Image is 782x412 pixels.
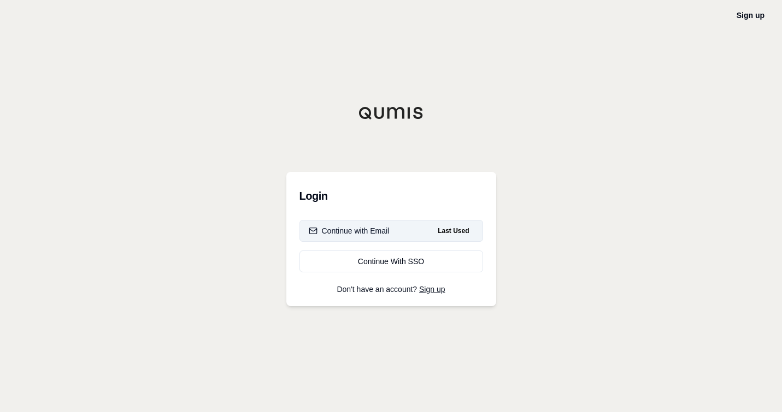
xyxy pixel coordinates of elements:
h3: Login [299,185,483,207]
a: Sign up [419,285,445,294]
img: Qumis [358,106,424,120]
button: Continue with EmailLast Used [299,220,483,242]
a: Continue With SSO [299,250,483,272]
div: Continue with Email [309,225,390,236]
a: Sign up [737,11,765,20]
p: Don't have an account? [299,285,483,293]
span: Last Used [433,224,473,237]
div: Continue With SSO [309,256,474,267]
